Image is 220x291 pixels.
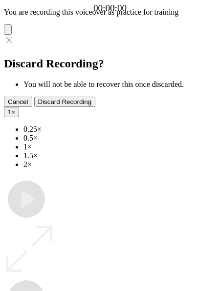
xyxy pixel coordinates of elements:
h2: Discard Recording? [4,57,216,70]
span: 1 [8,108,11,116]
button: Cancel [4,97,32,107]
p: You are recording this voiceover as practice for training [4,8,216,17]
li: 2× [23,160,216,169]
li: 1× [23,143,216,151]
li: 0.25× [23,125,216,134]
li: You will not be able to recover this once discarded. [23,80,216,89]
li: 0.5× [23,134,216,143]
button: Discard Recording [34,97,96,107]
a: 00:00:00 [93,3,127,14]
li: 1.5× [23,151,216,160]
button: 1× [4,107,19,117]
